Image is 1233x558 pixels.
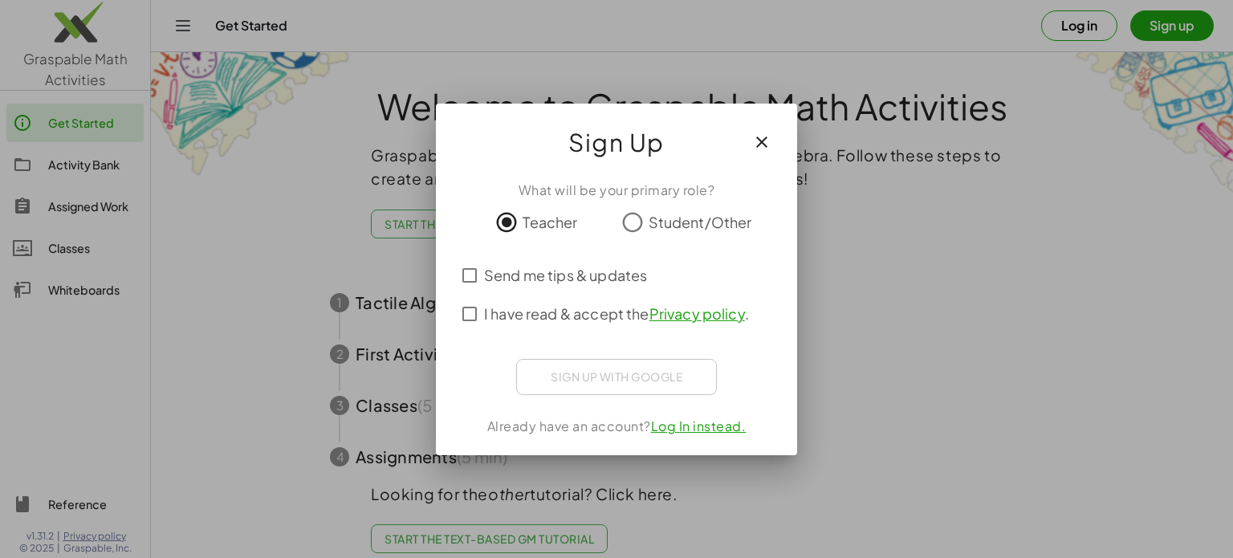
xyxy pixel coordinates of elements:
span: Teacher [523,211,577,233]
span: Student/Other [649,211,752,233]
span: Send me tips & updates [484,264,647,286]
div: What will be your primary role? [455,181,778,200]
a: Privacy policy [649,304,745,323]
span: I have read & accept the . [484,303,749,324]
div: Already have an account? [455,417,778,436]
span: Sign Up [568,123,665,161]
a: Log In instead. [651,417,747,434]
